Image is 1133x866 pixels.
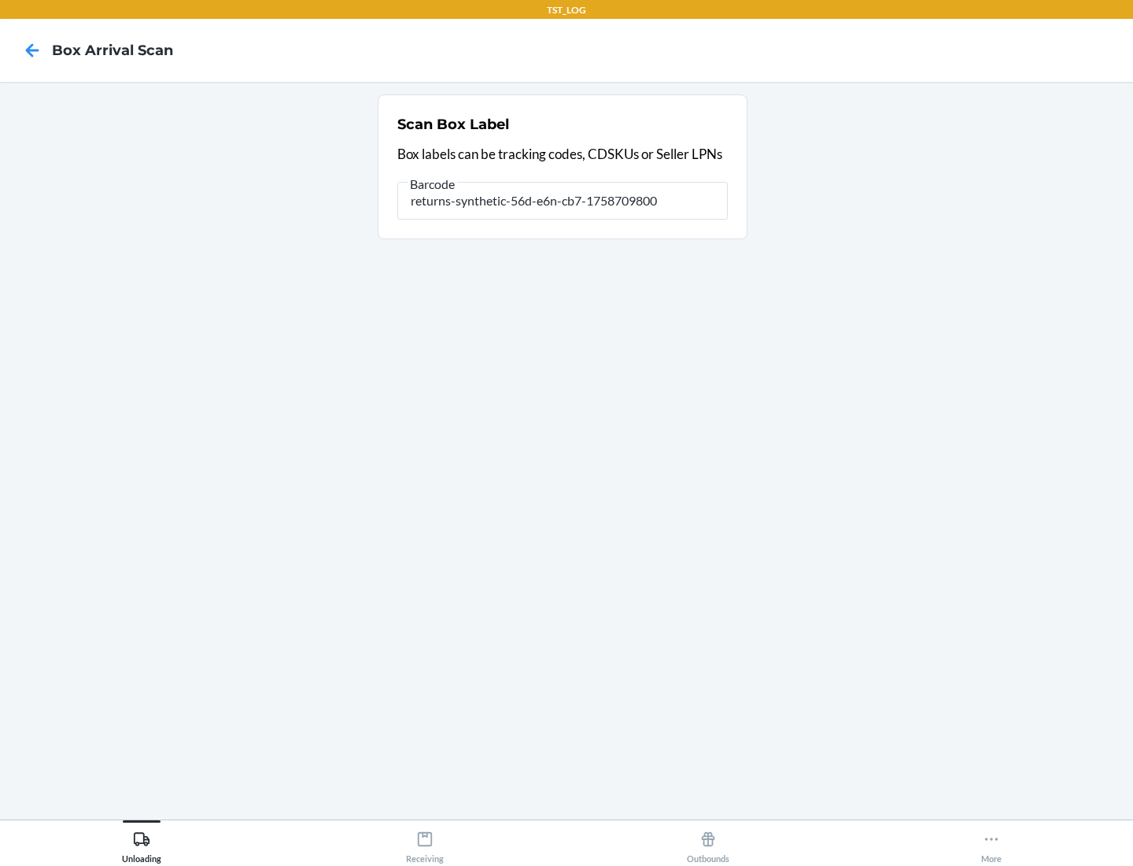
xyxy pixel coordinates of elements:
div: Receiving [406,824,444,864]
p: Box labels can be tracking codes, CDSKUs or Seller LPNs [397,144,728,165]
p: TST_LOG [547,3,586,17]
h2: Scan Box Label [397,114,509,135]
span: Barcode [408,176,457,192]
h4: Box Arrival Scan [52,40,173,61]
button: Receiving [283,820,566,864]
button: More [850,820,1133,864]
div: Outbounds [687,824,729,864]
div: More [981,824,1002,864]
button: Outbounds [566,820,850,864]
div: Unloading [122,824,161,864]
input: Barcode [397,182,728,220]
